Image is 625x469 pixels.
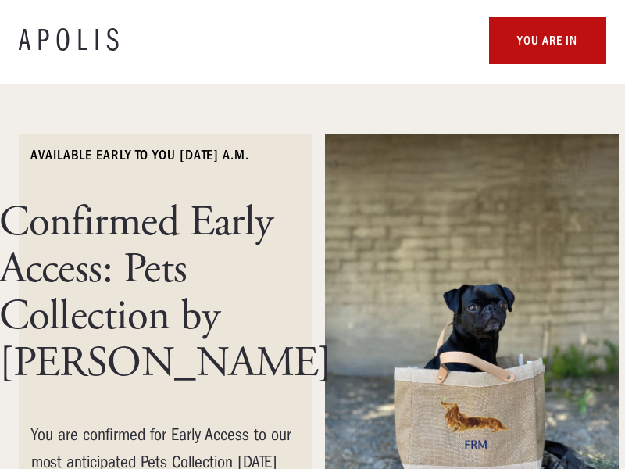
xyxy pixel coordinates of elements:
a: YOU ARE IN [489,17,606,64]
a: APOLIS [19,25,125,56]
h6: available early to you [DATE] a.m. [31,146,249,165]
